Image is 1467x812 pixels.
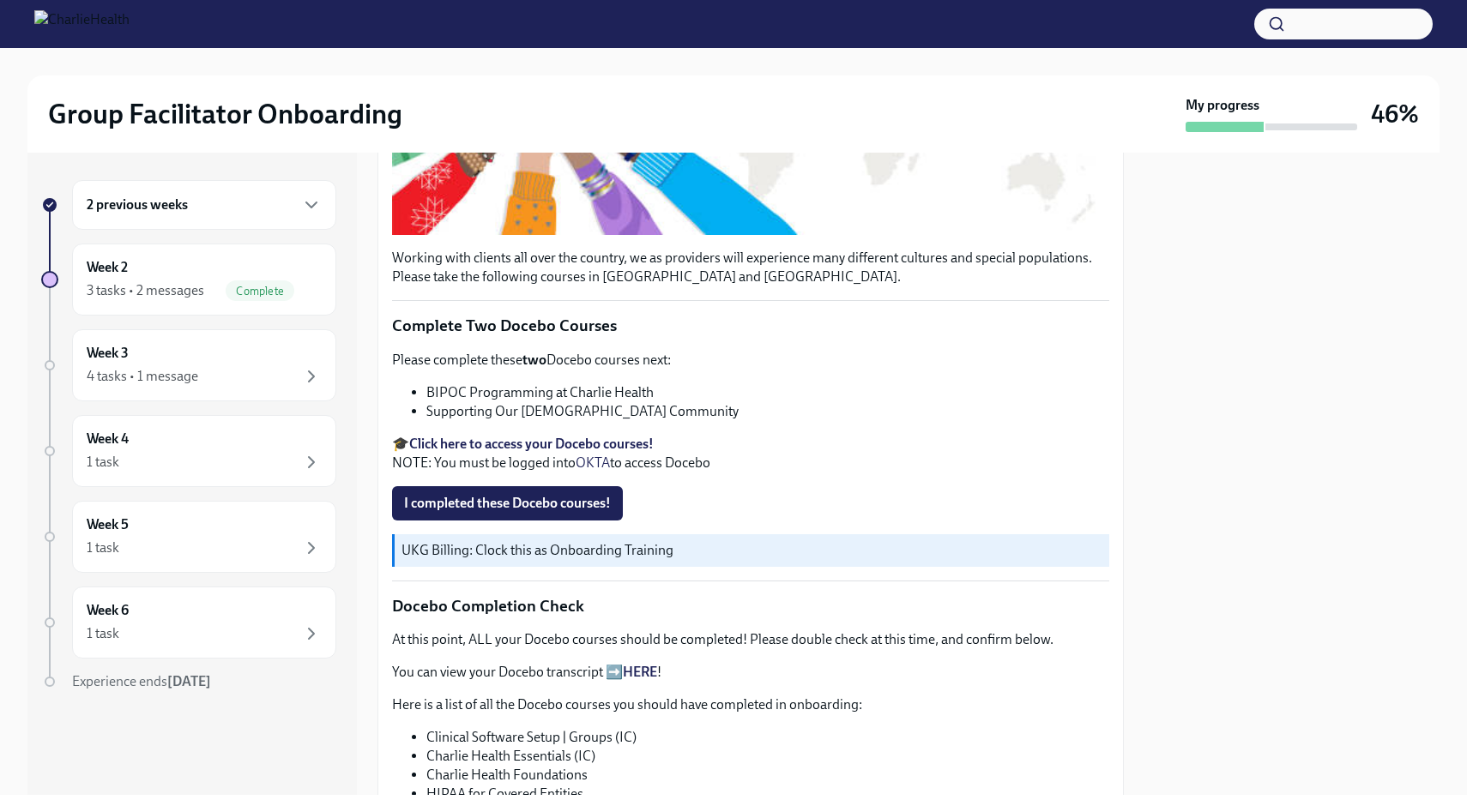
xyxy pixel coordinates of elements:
a: Week 41 task [41,415,336,487]
div: 2 previous weeks [72,180,336,230]
a: Week 51 task [41,501,336,573]
p: Here is a list of all the Docebo courses you should have completed in onboarding: [392,695,1109,714]
h6: Week 5 [87,515,129,534]
a: Week 34 tasks • 1 message [41,329,336,401]
a: HERE [623,664,657,680]
li: HIPAA for Covered Entities [426,785,1109,803]
h3: 46% [1371,99,1419,129]
h2: Group Facilitator Onboarding [48,97,402,131]
li: Supporting Our [DEMOGRAPHIC_DATA] Community [426,402,1109,421]
div: 1 task [87,538,119,557]
button: I completed these Docebo courses! [392,486,623,520]
strong: two [522,352,546,368]
div: 3 tasks • 2 messages [87,281,204,300]
p: 🎓 NOTE: You must be logged into to access Docebo [392,435,1109,472]
span: Complete [226,285,294,298]
strong: My progress [1186,96,1259,115]
a: Click here to access your Docebo courses! [409,436,654,452]
h6: 2 previous weeks [87,195,188,214]
div: 1 task [87,453,119,472]
li: Charlie Health Essentials (IC) [426,747,1109,766]
p: Working with clients all over the country, we as providers will experience many different culture... [392,249,1109,286]
p: At this point, ALL your Docebo courses should be completed! Please double check at this time, and... [392,630,1109,649]
p: UKG Billing: Clock this as Onboarding Training [401,541,1102,560]
p: You can view your Docebo transcript ➡️ ! [392,663,1109,682]
h6: Week 4 [87,430,129,448]
li: BIPOC Programming at Charlie Health [426,383,1109,402]
img: CharlieHealth [34,10,130,38]
p: Complete Two Docebo Courses [392,315,1109,337]
a: OKTA [576,454,610,471]
h6: Week 2 [87,258,128,277]
div: 1 task [87,624,119,643]
li: Charlie Health Foundations [426,766,1109,785]
p: Please complete these Docebo courses next: [392,351,1109,370]
p: Docebo Completion Check [392,595,1109,617]
li: Clinical Software Setup | Groups (IC) [426,728,1109,747]
a: Week 61 task [41,586,336,659]
h6: Week 6 [87,601,129,620]
strong: [DATE] [167,673,211,689]
a: Week 23 tasks • 2 messagesComplete [41,244,336,316]
span: Experience ends [72,673,211,689]
div: 4 tasks • 1 message [87,367,198,386]
h6: Week 3 [87,344,129,363]
span: I completed these Docebo courses! [404,495,611,512]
